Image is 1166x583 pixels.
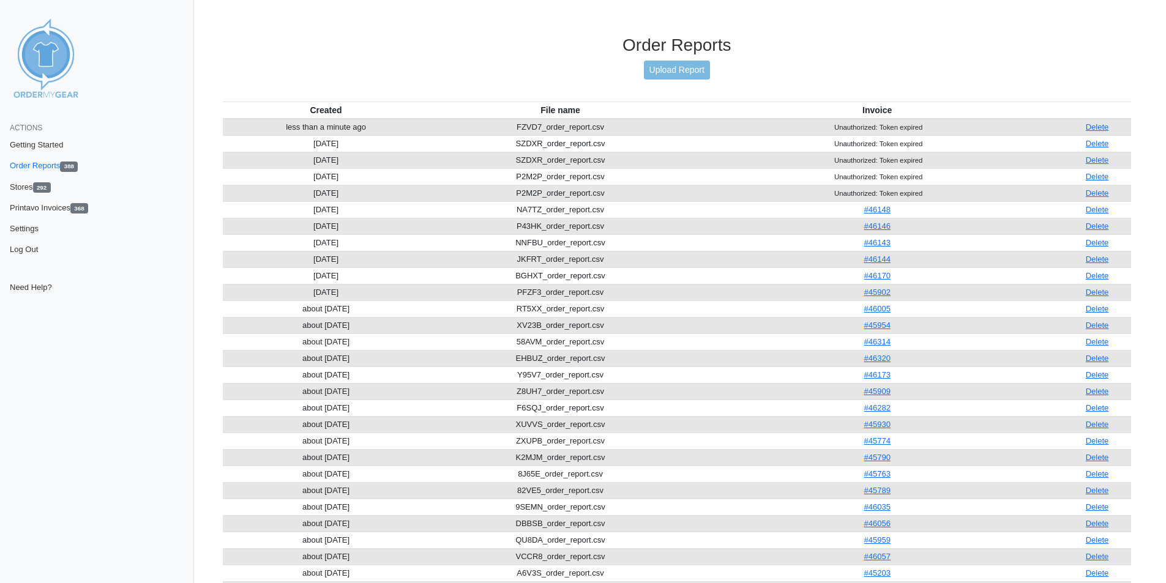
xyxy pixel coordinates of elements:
[430,515,692,532] td: DBBSB_order_report.csv
[223,267,430,284] td: [DATE]
[693,155,1061,166] div: Unauthorized: Token expired
[223,449,430,466] td: about [DATE]
[864,469,890,478] a: #45763
[1086,403,1109,412] a: Delete
[223,466,430,482] td: about [DATE]
[223,234,430,251] td: [DATE]
[223,152,430,168] td: [DATE]
[223,185,430,201] td: [DATE]
[430,185,692,201] td: P2M2P_order_report.csv
[430,366,692,383] td: Y95V7_order_report.csv
[223,565,430,581] td: about [DATE]
[1086,155,1109,165] a: Delete
[223,300,430,317] td: about [DATE]
[1086,469,1109,478] a: Delete
[223,201,430,218] td: [DATE]
[223,102,430,119] th: Created
[864,321,890,330] a: #45954
[430,482,692,499] td: 82VE5_order_report.csv
[1086,486,1109,495] a: Delete
[70,203,88,214] span: 368
[1086,453,1109,462] a: Delete
[430,399,692,416] td: F6SQJ_order_report.csv
[693,171,1061,182] div: Unauthorized: Token expired
[430,466,692,482] td: 8J65E_order_report.csv
[1086,304,1109,313] a: Delete
[430,350,692,366] td: EHBUZ_order_report.csv
[223,482,430,499] td: about [DATE]
[223,168,430,185] td: [DATE]
[223,119,430,136] td: less than a minute ago
[1086,254,1109,264] a: Delete
[1086,139,1109,148] a: Delete
[1086,188,1109,198] a: Delete
[430,135,692,152] td: SZDXR_order_report.csv
[1086,288,1109,297] a: Delete
[1086,519,1109,528] a: Delete
[693,188,1061,199] div: Unauthorized: Token expired
[1086,552,1109,561] a: Delete
[430,251,692,267] td: JKFRT_order_report.csv
[864,552,890,561] a: #46057
[430,284,692,300] td: PFZF3_order_report.csv
[223,317,430,333] td: about [DATE]
[223,333,430,350] td: about [DATE]
[223,399,430,416] td: about [DATE]
[1086,172,1109,181] a: Delete
[1086,271,1109,280] a: Delete
[430,267,692,284] td: BGHXT_order_report.csv
[864,502,890,511] a: #46035
[223,383,430,399] td: about [DATE]
[430,548,692,565] td: VCCR8_order_report.csv
[1086,535,1109,544] a: Delete
[223,532,430,548] td: about [DATE]
[223,284,430,300] td: [DATE]
[864,337,890,346] a: #46314
[1086,221,1109,231] a: Delete
[1086,568,1109,577] a: Delete
[864,304,890,313] a: #46005
[430,102,692,119] th: File name
[1086,205,1109,214] a: Delete
[864,370,890,379] a: #46173
[864,238,890,247] a: #46143
[1086,436,1109,445] a: Delete
[430,532,692,548] td: QU8DA_order_report.csv
[864,354,890,363] a: #46320
[1086,502,1109,511] a: Delete
[430,168,692,185] td: P2M2P_order_report.csv
[1086,354,1109,363] a: Delete
[223,515,430,532] td: about [DATE]
[223,433,430,449] td: about [DATE]
[693,122,1061,133] div: Unauthorized: Token expired
[864,420,890,429] a: #45930
[430,333,692,350] td: 58AVM_order_report.csv
[1086,238,1109,247] a: Delete
[864,221,890,231] a: #46146
[223,416,430,433] td: about [DATE]
[223,218,430,234] td: [DATE]
[1086,321,1109,330] a: Delete
[430,234,692,251] td: NNFBU_order_report.csv
[223,35,1132,56] h3: Order Reports
[430,218,692,234] td: P43HK_order_report.csv
[1086,420,1109,429] a: Delete
[864,436,890,445] a: #45774
[691,102,1063,119] th: Invoice
[223,350,430,366] td: about [DATE]
[430,383,692,399] td: Z8UH7_order_report.csv
[864,453,890,462] a: #45790
[864,288,890,297] a: #45902
[430,317,692,333] td: XV23B_order_report.csv
[430,433,692,449] td: ZXUPB_order_report.csv
[60,162,78,172] span: 388
[1086,337,1109,346] a: Delete
[644,61,710,80] a: Upload Report
[430,300,692,317] td: RT5XX_order_report.csv
[693,138,1061,149] div: Unauthorized: Token expired
[864,271,890,280] a: #46170
[223,366,430,383] td: about [DATE]
[864,568,890,577] a: #45203
[864,486,890,495] a: #45789
[430,565,692,581] td: A6V3S_order_report.csv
